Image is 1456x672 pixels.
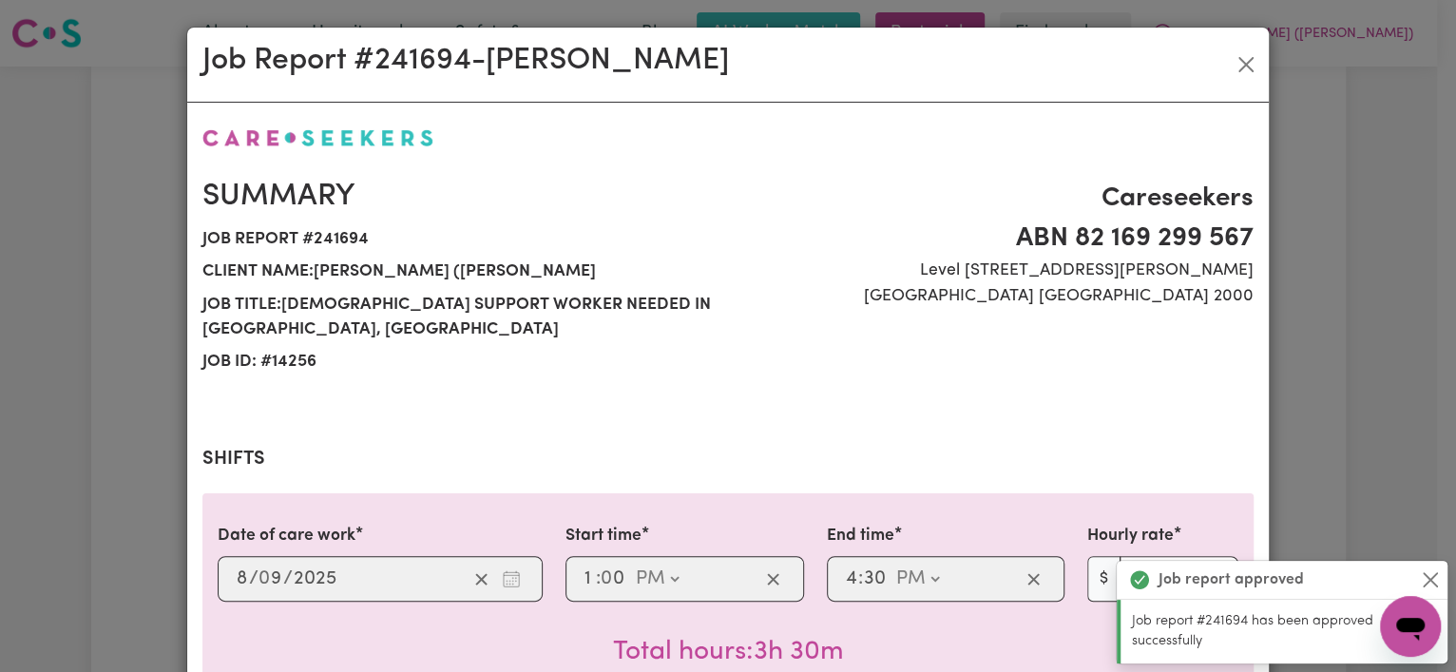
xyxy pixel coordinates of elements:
[202,448,1254,470] h2: Shifts
[565,524,642,548] label: Start time
[739,259,1254,283] span: Level [STREET_ADDRESS][PERSON_NAME]
[202,43,729,79] h2: Job Report # 241694 - [PERSON_NAME]
[293,565,337,593] input: ----
[1087,556,1121,602] span: $
[202,223,717,256] span: Job report # 241694
[202,256,717,288] span: Client name: [PERSON_NAME] ([PERSON_NAME]
[845,565,858,593] input: --
[602,565,626,593] input: --
[1231,49,1261,80] button: Close
[496,565,527,593] button: Enter the date of care work
[1419,568,1442,591] button: Close
[596,568,601,589] span: :
[827,524,894,548] label: End time
[259,565,283,593] input: --
[601,569,612,588] span: 0
[584,565,596,593] input: --
[1132,611,1436,652] p: Job report #241694 has been approved successfully
[202,129,433,146] img: Careseekers logo
[249,568,259,589] span: /
[863,565,887,593] input: --
[1380,596,1441,657] iframe: Button to launch messaging window
[739,179,1254,219] span: Careseekers
[259,569,270,588] span: 0
[1159,568,1304,591] strong: Job report approved
[202,179,717,215] h2: Summary
[202,346,717,378] span: Job ID: # 14256
[218,524,355,548] label: Date of care work
[858,568,863,589] span: :
[467,565,496,593] button: Clear date
[739,284,1254,309] span: [GEOGRAPHIC_DATA] [GEOGRAPHIC_DATA] 2000
[1087,524,1174,548] label: Hourly rate
[202,289,717,347] span: Job title: [DEMOGRAPHIC_DATA] Support Worker Needed in [GEOGRAPHIC_DATA], [GEOGRAPHIC_DATA]
[283,568,293,589] span: /
[236,565,249,593] input: --
[613,639,844,665] span: Total hours worked: 3 hours 30 minutes
[739,219,1254,259] span: ABN 82 169 299 567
